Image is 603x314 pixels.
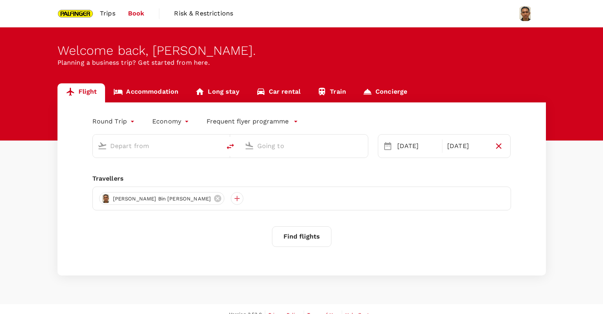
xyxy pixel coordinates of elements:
a: Flight [57,83,105,102]
div: Round Trip [92,115,137,128]
input: Going to [257,140,351,152]
a: Concierge [354,83,415,102]
span: [PERSON_NAME] Bin [PERSON_NAME] [108,195,216,203]
div: [DATE] [444,138,490,154]
img: Muhammad Fauzi Bin Ali Akbar [517,6,533,21]
input: Depart from [110,140,204,152]
a: Train [309,83,354,102]
button: Frequent flyer programme [207,117,298,126]
p: Planning a business trip? Get started from here. [57,58,546,67]
span: Book [128,9,145,18]
p: Frequent flyer programme [207,117,289,126]
a: Accommodation [105,83,187,102]
img: avatar-6654046f5d07b.png [101,194,111,203]
img: Palfinger Asia Pacific Pte Ltd [57,5,94,22]
div: Welcome back , [PERSON_NAME] . [57,43,546,58]
button: Open [362,145,364,146]
span: Trips [100,9,115,18]
div: Economy [152,115,191,128]
div: [DATE] [394,138,440,154]
a: Long stay [187,83,247,102]
a: Car rental [248,83,309,102]
span: Risk & Restrictions [174,9,233,18]
button: delete [221,137,240,156]
div: [PERSON_NAME] Bin [PERSON_NAME] [99,192,225,205]
button: Open [215,145,217,146]
button: Find flights [272,226,331,247]
div: Travellers [92,174,511,183]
